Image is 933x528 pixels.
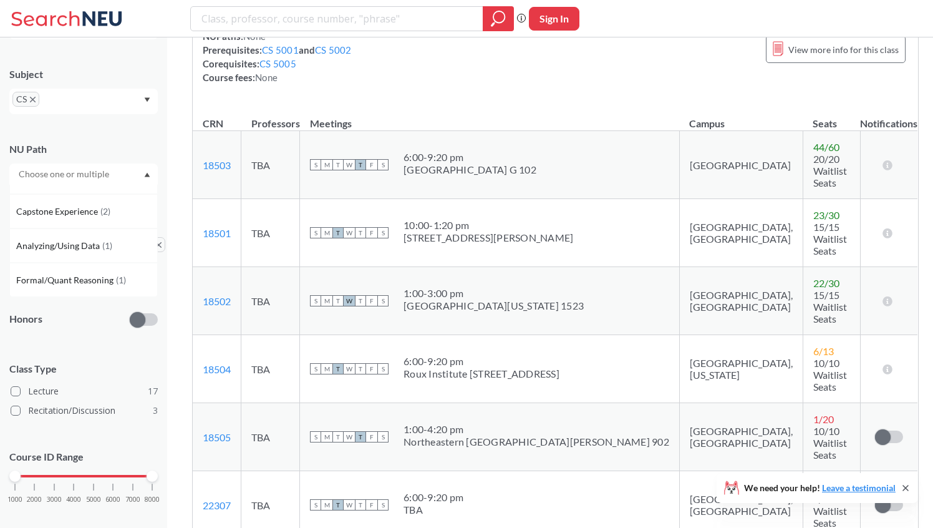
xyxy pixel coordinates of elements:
[310,227,321,238] span: S
[366,159,377,170] span: F
[803,104,860,131] th: Seats
[241,104,300,131] th: Professors
[377,295,389,306] span: S
[679,403,803,471] td: [GEOGRAPHIC_DATA], [GEOGRAPHIC_DATA]
[813,289,847,325] span: 15/15 Waitlist Seats
[813,413,834,425] span: 1 / 20
[16,239,102,253] span: Analyzing/Using Data
[355,363,366,374] span: T
[679,335,803,403] td: [GEOGRAPHIC_DATA], [US_STATE]
[241,131,300,199] td: TBA
[27,496,42,503] span: 2000
[156,242,162,248] svg: X to remove pill
[321,159,332,170] span: M
[47,496,62,503] span: 3000
[86,496,101,503] span: 5000
[332,499,344,511] span: T
[100,206,110,217] span: ( 2 )
[404,300,584,312] div: [GEOGRAPHIC_DATA][US_STATE] 1523
[12,92,39,107] span: CSX to remove pill
[241,335,300,403] td: TBA
[125,496,140,503] span: 7000
[321,431,332,442] span: M
[332,431,344,442] span: T
[11,383,158,399] label: Lecture
[404,504,463,516] div: TBA
[310,499,321,511] span: S
[262,44,299,56] a: CS 5001
[332,363,344,374] span: T
[366,499,377,511] span: F
[377,431,389,442] span: S
[203,499,231,511] a: 22307
[404,219,573,232] div: 10:00 - 1:20 pm
[366,227,377,238] span: F
[9,362,158,376] span: Class Type
[491,10,506,27] svg: magnifying glass
[860,104,917,131] th: Notifications
[366,363,377,374] span: F
[321,363,332,374] span: M
[300,104,680,131] th: Meetings
[344,363,355,374] span: W
[116,275,126,285] span: ( 1 )
[9,164,158,185] div: Dropdown arrowWriting Intensive(3)Capstone Experience(2)Analyzing/Using Data(1)Formal/Quant Reaso...
[344,227,355,238] span: W
[355,227,366,238] span: T
[259,58,296,69] a: CS 5005
[813,277,839,289] span: 22 / 30
[404,423,669,436] div: 1:00 - 4:20 pm
[310,295,321,306] span: S
[744,484,896,492] span: We need your help!
[9,67,158,81] div: Subject
[9,312,42,326] p: Honors
[105,496,120,503] span: 6000
[813,221,847,257] span: 15/15 Waitlist Seats
[404,491,463,504] div: 6:00 - 9:20 pm
[16,273,116,287] span: Formal/Quant Reasoning
[366,295,377,306] span: F
[355,159,366,170] span: T
[310,159,321,170] span: S
[144,172,150,177] svg: Dropdown arrow
[321,227,332,238] span: M
[377,363,389,374] span: S
[377,499,389,511] span: S
[679,104,803,131] th: Campus
[344,159,355,170] span: W
[203,295,231,307] a: 18502
[203,363,231,375] a: 18504
[813,425,847,461] span: 10/10 Waitlist Seats
[203,159,231,171] a: 18503
[332,227,344,238] span: T
[813,209,839,221] span: 23 / 30
[66,496,81,503] span: 4000
[332,295,344,306] span: T
[203,431,231,443] a: 18505
[315,44,352,56] a: CS 5002
[355,499,366,511] span: T
[321,295,332,306] span: M
[255,72,278,83] span: None
[344,499,355,511] span: W
[813,357,847,393] span: 10/10 Waitlist Seats
[813,345,834,357] span: 6 / 13
[144,97,150,102] svg: Dropdown arrow
[355,431,366,442] span: T
[355,295,366,306] span: T
[9,234,158,274] div: [GEOGRAPHIC_DATA], [US_STATE]X to remove pillDropdown arrow
[203,29,352,84] div: NUPaths: Prerequisites: and Corequisites: Course fees:
[813,141,839,153] span: 44 / 60
[241,403,300,471] td: TBA
[679,199,803,267] td: [GEOGRAPHIC_DATA], [GEOGRAPHIC_DATA]
[16,205,100,218] span: Capstone Experience
[377,159,389,170] span: S
[822,482,896,493] a: Leave a testimonial
[404,368,559,380] div: Roux Institute [STREET_ADDRESS]
[404,436,669,448] div: Northeastern [GEOGRAPHIC_DATA][PERSON_NAME] 902
[404,164,536,176] div: [GEOGRAPHIC_DATA] G 102
[679,267,803,335] td: [GEOGRAPHIC_DATA], [GEOGRAPHIC_DATA]
[241,267,300,335] td: TBA
[241,199,300,267] td: TBA
[404,287,584,300] div: 1:00 - 3:00 pm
